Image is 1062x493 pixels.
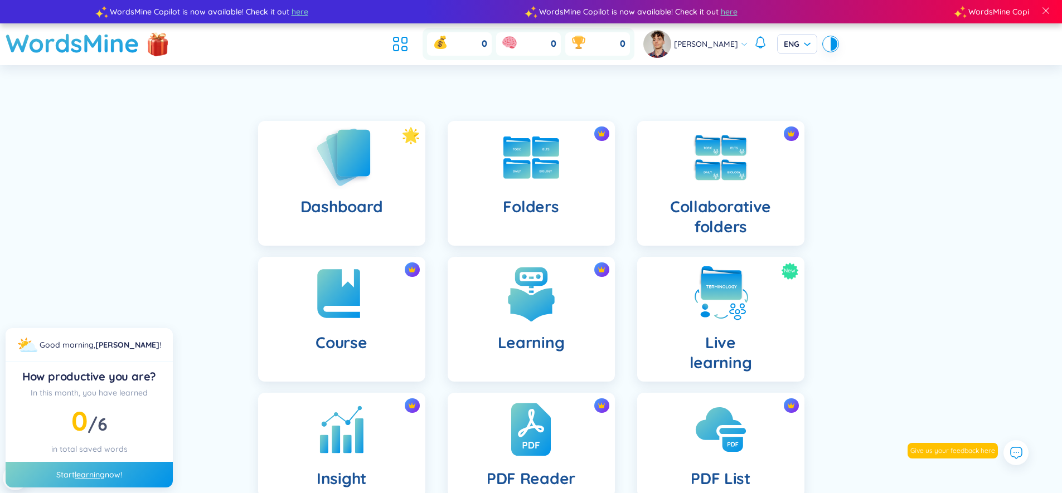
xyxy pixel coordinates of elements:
[784,262,796,280] span: New
[646,197,796,237] h4: Collaborative folders
[316,333,367,353] h4: Course
[721,6,738,18] span: here
[98,413,108,435] span: 6
[40,339,161,351] div: !
[247,257,437,382] a: crown iconCourse
[620,38,625,50] span: 0
[14,387,164,399] div: In this month, you have learned
[40,340,95,350] span: Good morning ,
[482,38,487,50] span: 0
[408,266,416,274] img: crown icon
[102,6,531,18] div: WordsMine Copilot is now available! Check it out
[14,369,164,384] div: How productive you are?
[784,38,811,50] span: ENG
[498,333,565,353] h4: Learning
[691,468,750,489] h4: PDF List
[75,470,105,480] a: learning
[408,402,416,409] img: crown icon
[598,266,605,274] img: crown icon
[531,6,961,18] div: WordsMine Copilot is now available! Check it out
[300,197,382,217] h4: Dashboard
[71,404,88,437] span: 0
[787,402,795,409] img: crown icon
[626,121,816,246] a: crown iconCollaborative folders
[487,468,575,489] h4: PDF Reader
[674,38,738,50] span: [PERSON_NAME]
[643,30,671,58] img: avatar
[147,27,169,60] img: flashSalesIcon.a7f4f837.png
[247,121,437,246] a: Dashboard
[317,468,366,489] h4: Insight
[14,443,164,455] div: in total saved words
[292,6,308,18] span: here
[95,340,159,350] a: [PERSON_NAME]
[6,23,139,63] a: WordsMine
[643,30,674,58] a: avatar
[551,38,556,50] span: 0
[437,257,626,382] a: crown iconLearning
[6,462,173,487] div: Start now!
[690,333,752,373] h4: Live learning
[503,197,559,217] h4: Folders
[598,130,605,138] img: crown icon
[88,413,107,435] span: /
[787,130,795,138] img: crown icon
[626,257,816,382] a: NewLivelearning
[598,402,605,409] img: crown icon
[437,121,626,246] a: crown iconFolders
